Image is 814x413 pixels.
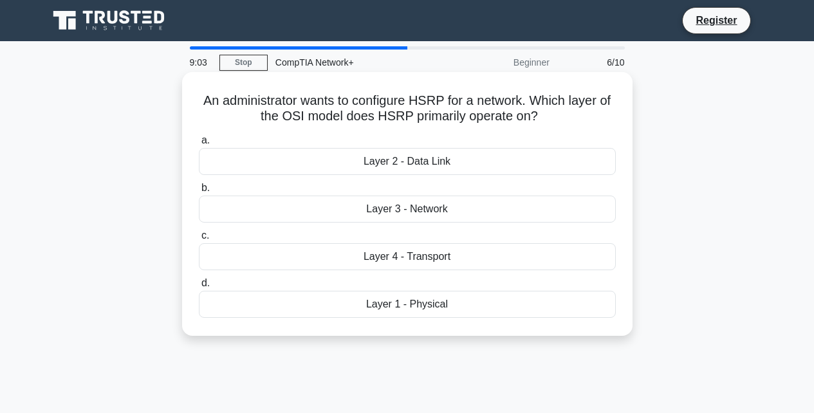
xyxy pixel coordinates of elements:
[199,243,616,270] div: Layer 4 - Transport
[198,93,617,125] h5: An administrator wants to configure HSRP for a network. Which layer of the OSI model does HSRP pr...
[219,55,268,71] a: Stop
[557,50,633,75] div: 6/10
[201,134,210,145] span: a.
[268,50,445,75] div: CompTIA Network+
[201,277,210,288] span: d.
[199,148,616,175] div: Layer 2 - Data Link
[201,182,210,193] span: b.
[182,50,219,75] div: 9:03
[199,196,616,223] div: Layer 3 - Network
[199,291,616,318] div: Layer 1 - Physical
[201,230,209,241] span: c.
[445,50,557,75] div: Beginner
[688,12,745,28] a: Register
